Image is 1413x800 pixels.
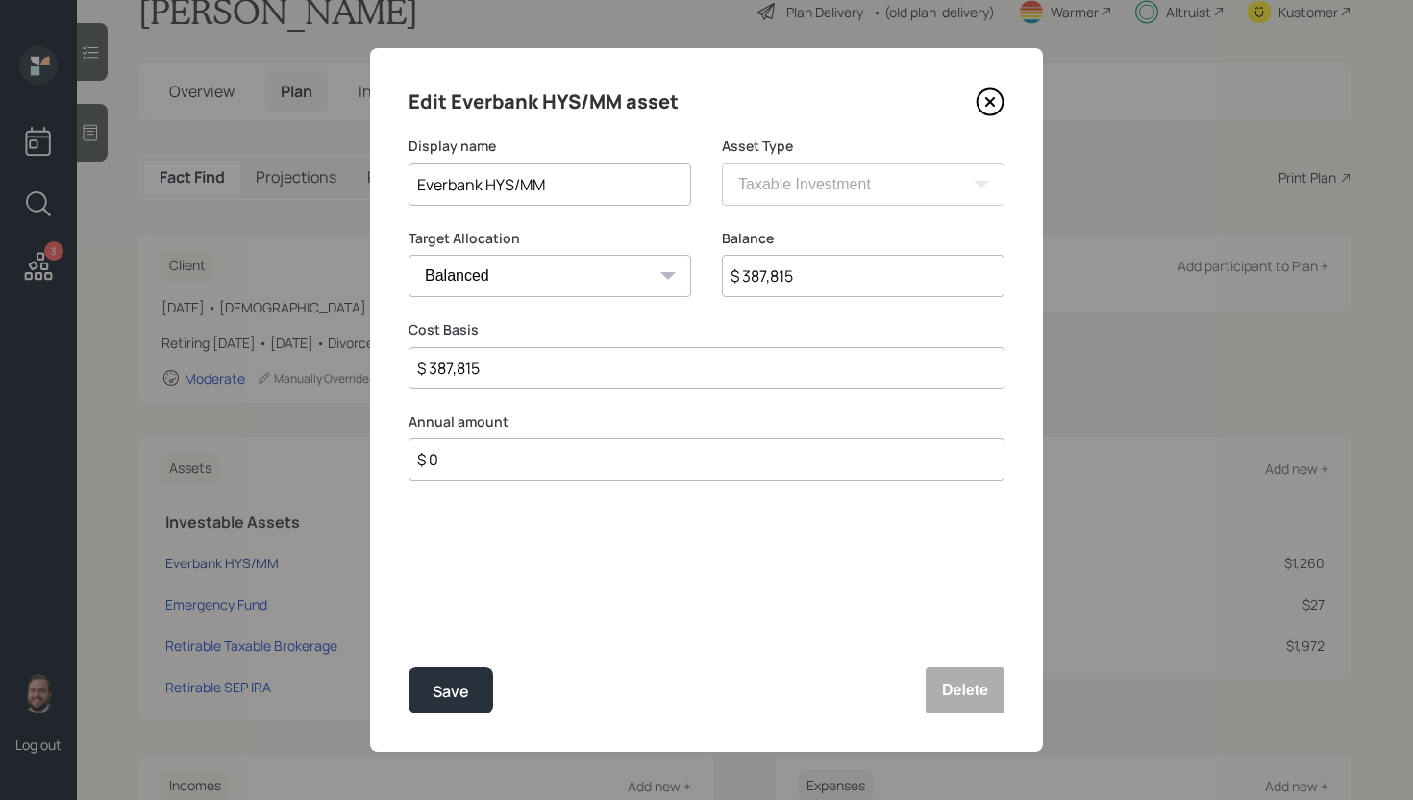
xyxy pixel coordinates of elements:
label: Balance [722,229,1004,248]
button: Delete [926,667,1004,713]
label: Asset Type [722,137,1004,156]
label: Display name [409,137,691,156]
button: Save [409,667,493,713]
label: Target Allocation [409,229,691,248]
div: Save [433,679,469,705]
label: Cost Basis [409,320,1004,339]
label: Annual amount [409,412,1004,432]
h4: Edit Everbank HYS/MM asset [409,87,679,117]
